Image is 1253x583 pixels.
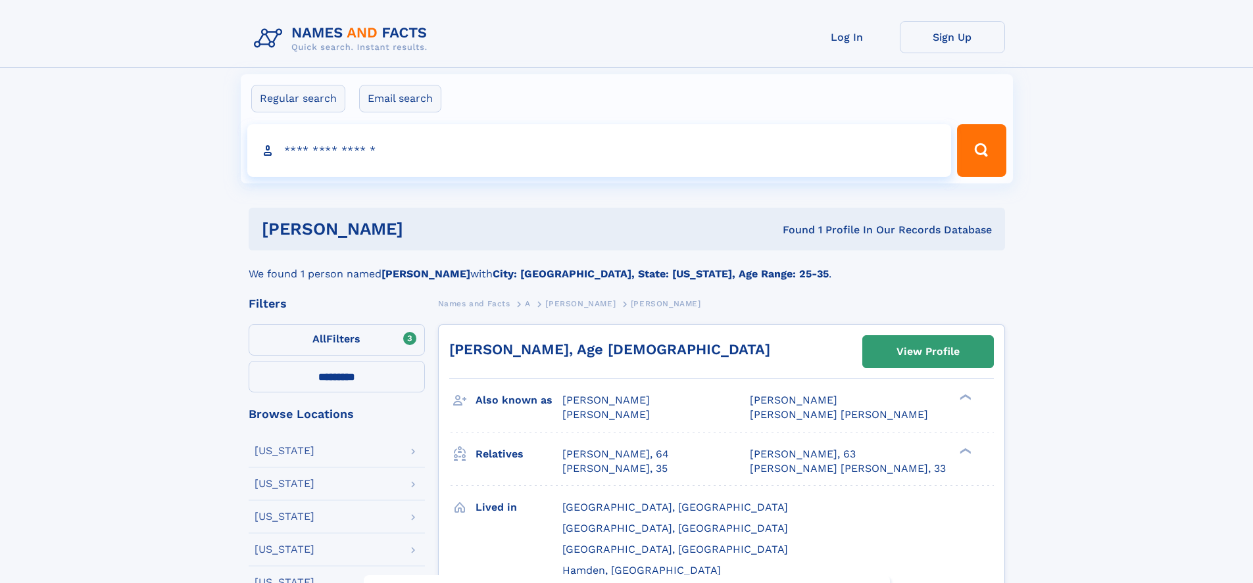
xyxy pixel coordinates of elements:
[255,478,314,489] div: [US_STATE]
[476,389,562,411] h3: Also known as
[249,324,425,356] label: Filters
[562,447,669,461] a: [PERSON_NAME], 64
[359,85,441,112] label: Email search
[249,408,425,420] div: Browse Locations
[957,124,1006,177] button: Search Button
[956,393,972,402] div: ❯
[750,461,946,476] a: [PERSON_NAME] [PERSON_NAME], 33
[249,250,1005,282] div: We found 1 person named with .
[476,496,562,519] h3: Lived in
[545,299,616,308] span: [PERSON_NAME]
[438,295,510,312] a: Names and Facts
[863,336,993,367] a: View Profile
[525,299,531,308] span: A
[956,446,972,455] div: ❯
[562,564,721,576] span: Hamden, [GEOGRAPHIC_DATA]
[312,333,326,345] span: All
[525,295,531,312] a: A
[900,21,1005,53] a: Sign Up
[545,295,616,312] a: [PERSON_NAME]
[255,511,314,522] div: [US_STATE]
[562,501,788,513] span: [GEOGRAPHIC_DATA], [GEOGRAPHIC_DATA]
[897,337,960,367] div: View Profile
[262,221,593,237] h1: [PERSON_NAME]
[750,394,837,406] span: [PERSON_NAME]
[249,298,425,310] div: Filters
[795,21,900,53] a: Log In
[562,543,788,555] span: [GEOGRAPHIC_DATA], [GEOGRAPHIC_DATA]
[247,124,952,177] input: search input
[255,544,314,555] div: [US_STATE]
[562,522,788,534] span: [GEOGRAPHIC_DATA], [GEOGRAPHIC_DATA]
[476,443,562,465] h3: Relatives
[493,268,829,280] b: City: [GEOGRAPHIC_DATA], State: [US_STATE], Age Range: 25-35
[593,223,992,237] div: Found 1 Profile In Our Records Database
[449,341,770,358] a: [PERSON_NAME], Age [DEMOGRAPHIC_DATA]
[249,21,438,57] img: Logo Names and Facts
[631,299,701,308] span: [PERSON_NAME]
[381,268,470,280] b: [PERSON_NAME]
[255,446,314,456] div: [US_STATE]
[562,394,650,406] span: [PERSON_NAME]
[562,461,668,476] a: [PERSON_NAME], 35
[750,447,856,461] a: [PERSON_NAME], 63
[251,85,345,112] label: Regular search
[562,408,650,421] span: [PERSON_NAME]
[750,408,928,421] span: [PERSON_NAME] [PERSON_NAME]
